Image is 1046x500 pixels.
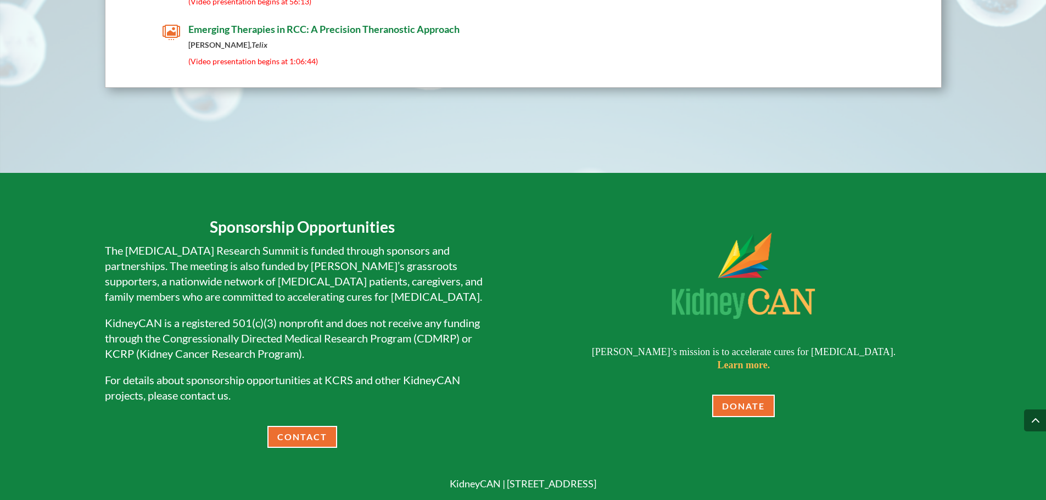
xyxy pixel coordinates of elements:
[188,40,267,49] strong: [PERSON_NAME],
[188,23,460,35] span: Emerging Therapies in RCC: A Precision Theranostic Approach
[105,243,500,315] p: The [MEDICAL_DATA] Research Summit is funded through sponsors and partnerships. The meeting is al...
[188,57,318,66] span: (Video presentation begins at 1:06:44)
[546,346,941,372] p: [PERSON_NAME]’s mission is to accelerate cures for [MEDICAL_DATA].
[251,40,267,49] em: Telix
[163,24,180,41] span: 
[645,206,842,346] img: Kidney Cancer Research Summit
[105,217,500,242] h3: Sponsorship Opportunities
[718,359,770,370] a: Learn more.
[105,372,500,403] p: For details about sponsorship opportunities at KCRS and other KidneyCAN projects, please contact us.
[105,315,500,372] p: KidneyCAN is a registered 501(c)(3) nonprofit and does not receive any funding through the Congre...
[712,395,775,417] a: DONATE
[267,426,337,448] a: CONTACT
